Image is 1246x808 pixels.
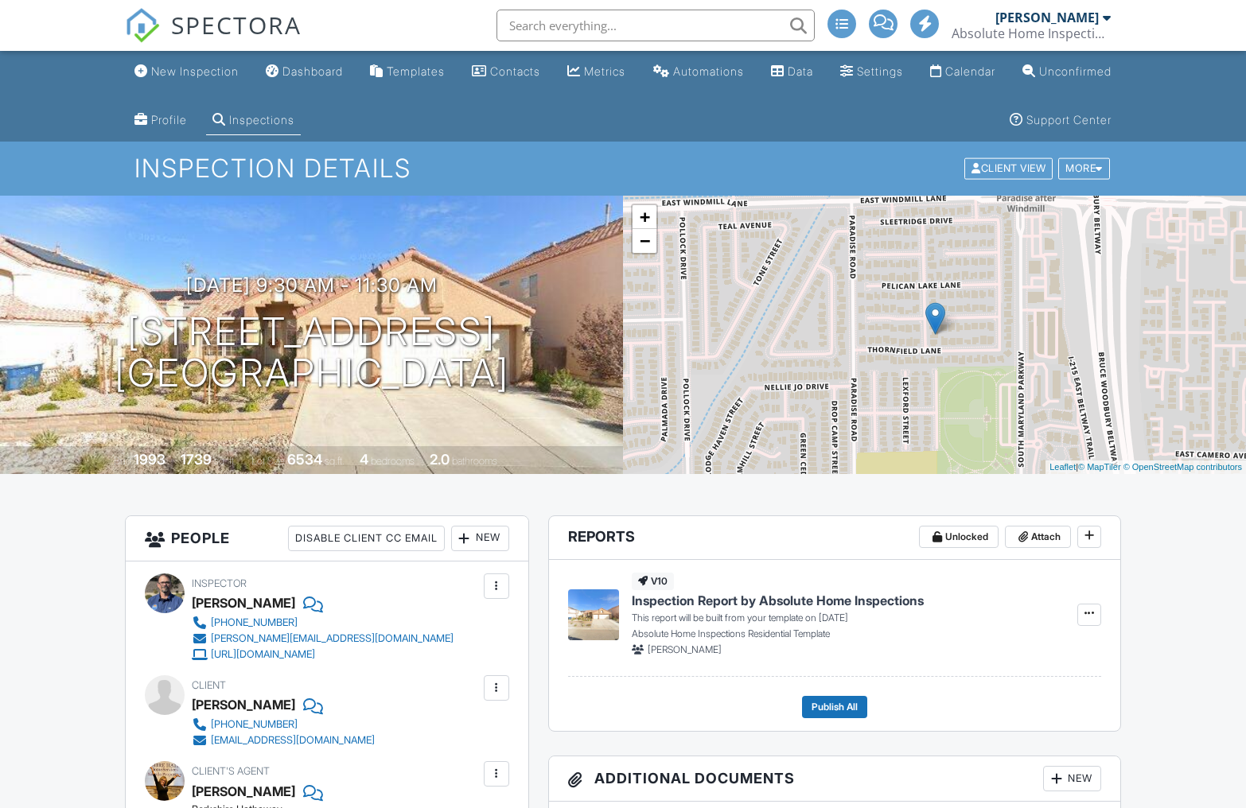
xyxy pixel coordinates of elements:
a: Zoom out [633,229,656,253]
a: Company Profile [128,106,193,135]
div: Templates [387,64,445,78]
a: [URL][DOMAIN_NAME] [192,647,454,662]
div: | [1045,460,1246,474]
a: Calendar [924,57,1002,87]
div: Profile [151,113,187,126]
div: 6534 [287,451,322,468]
a: Data [765,57,820,87]
a: Inspections [206,106,301,135]
input: Search everything... [496,10,815,41]
h3: [DATE] 9:30 am - 11:30 am [186,274,438,296]
a: SPECTORA [125,21,302,55]
span: SPECTORA [171,8,302,41]
div: 2.0 [430,451,450,468]
h1: Inspection Details [134,154,1111,182]
a: Contacts [465,57,547,87]
a: © MapTiler [1078,462,1121,472]
div: New [451,526,509,551]
span: Client [192,679,226,691]
span: Lot Size [251,455,285,467]
a: Leaflet [1049,462,1076,472]
div: Inspections [229,113,294,126]
span: Client's Agent [192,765,270,777]
a: Zoom in [633,205,656,229]
div: Support Center [1026,113,1112,126]
div: Client View [964,158,1053,180]
div: [PHONE_NUMBER] [211,616,298,629]
span: Built [114,455,131,467]
div: Dashboard [282,64,343,78]
div: Metrics [584,64,625,78]
a: Settings [834,57,909,87]
a: [PERSON_NAME][EMAIL_ADDRESS][DOMAIN_NAME] [192,631,454,647]
div: New [1043,766,1101,791]
div: Data [788,64,813,78]
div: 1993 [134,451,165,468]
a: Automations (Advanced) [647,57,750,87]
a: [EMAIL_ADDRESS][DOMAIN_NAME] [192,732,375,748]
div: Calendar [945,64,995,78]
a: Unconfirmed [1016,57,1118,87]
div: New Inspection [151,64,239,78]
div: 1739 [181,451,212,468]
div: [URL][DOMAIN_NAME] [211,648,315,661]
div: [PHONE_NUMBER] [211,718,298,731]
div: [PERSON_NAME][EMAIL_ADDRESS][DOMAIN_NAME] [211,632,454,645]
span: sq.ft. [325,455,345,467]
a: [PHONE_NUMBER] [192,717,375,732]
a: © OpenStreetMap contributors [1123,462,1242,472]
a: Support Center [1003,106,1118,135]
a: Templates [364,57,451,87]
div: Settings [857,64,903,78]
div: [PERSON_NAME] [995,10,1099,25]
div: Contacts [490,64,540,78]
a: New Inspection [128,57,245,87]
div: Absolute Home Inspections [952,25,1111,41]
a: [PERSON_NAME] [192,779,295,803]
span: Inspector [192,577,247,589]
img: The Best Home Inspection Software - Spectora [125,8,160,43]
div: Automations [673,64,744,78]
a: Client View [963,161,1057,173]
div: Disable Client CC Email [288,526,445,551]
a: [PHONE_NUMBER] [192,615,454,631]
div: More [1058,158,1110,180]
h3: Additional Documents [549,756,1121,802]
h3: People [126,516,528,561]
div: 4 [360,451,368,468]
a: Dashboard [259,57,349,87]
span: sq. ft. [214,455,236,467]
a: Metrics [561,57,632,87]
span: bathrooms [452,455,497,467]
div: [EMAIL_ADDRESS][DOMAIN_NAME] [211,734,375,747]
div: [PERSON_NAME] [192,693,295,717]
div: Unconfirmed [1039,64,1112,78]
span: bedrooms [371,455,415,467]
div: [PERSON_NAME] [192,591,295,615]
h1: [STREET_ADDRESS] [GEOGRAPHIC_DATA] [115,311,509,395]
